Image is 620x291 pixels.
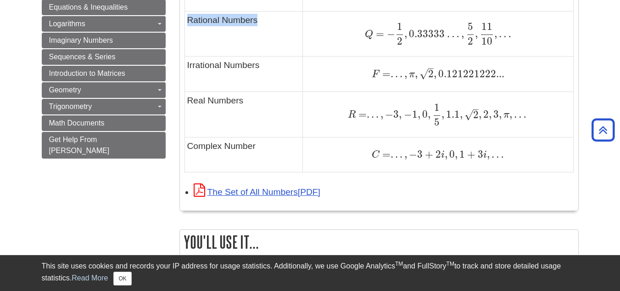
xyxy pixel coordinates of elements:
span: 1.1 [444,108,460,120]
span: 3 [417,148,423,160]
span: Introduction to Matrices [49,69,125,77]
a: Introduction to Matrices [42,66,166,81]
span: . [391,68,393,80]
a: Trigonometry [42,99,166,114]
span: . [393,148,398,160]
span: Logarithms [49,20,85,28]
sup: TM [447,261,454,267]
span: 2 [481,108,489,120]
span: , [402,68,407,80]
span: 0 [420,108,428,120]
span: – [428,62,434,74]
span: , [487,148,490,160]
span: 11 [481,20,492,33]
span: = [356,108,367,120]
span: , [489,108,492,120]
span: Q [365,29,373,40]
td: Irrational Numbers [184,57,303,92]
span: , [379,108,383,120]
span: . [374,108,379,120]
span: . [367,108,369,120]
span: π [502,110,509,120]
span: 2 [473,108,479,121]
a: Link opens in new window [194,187,320,197]
span: 0.121221222... [436,68,504,80]
span: Math Documents [49,119,105,127]
a: Geometry [42,82,166,98]
span: = [380,148,391,160]
span: i [441,150,445,160]
span: , [509,108,512,120]
span: … [497,28,511,40]
span: + [423,148,433,160]
a: Imaginary Numbers [42,33,166,48]
span: 2 [397,35,402,47]
span: , [499,108,502,120]
span: − [407,148,417,160]
a: Back to Top [588,124,618,136]
span: , [404,28,407,40]
span: 10 [481,35,492,47]
span: . [393,68,398,80]
td: Real Numbers [184,92,303,137]
span: … [445,28,459,40]
h2: You'll use it... [180,230,578,254]
span: + [465,148,475,160]
span: − [383,108,393,120]
span: , [418,108,420,120]
span: . [398,148,402,160]
a: Sequences & Series [42,49,166,65]
span: , [441,108,444,120]
span: , [479,108,481,120]
span: C [372,150,380,160]
span: 0.33333 [407,28,445,40]
span: R [348,110,356,120]
span: , [455,148,458,160]
span: , [475,28,478,40]
span: 0 [447,148,455,160]
span: Geometry [49,86,81,94]
span: Imaginary Numbers [49,36,113,44]
span: = [380,68,391,80]
span: , [460,108,463,120]
span: 1 [458,148,465,160]
span: … [512,108,526,120]
span: 1 [434,101,440,114]
span: 3 [393,108,399,120]
span: , [415,68,418,80]
span: − [402,108,412,120]
span: 3 [475,148,483,160]
a: Math Documents [42,115,166,131]
span: , [494,28,497,40]
span: 1 [397,20,402,33]
span: 5 [434,116,440,128]
sup: TM [395,261,403,267]
span: , [459,28,464,40]
td: Complex Number [184,137,303,172]
span: Trigonometry [49,103,92,110]
span: , [434,68,436,80]
a: Read More [72,274,108,282]
span: , [402,148,407,160]
span: 5 [468,20,473,33]
a: Get Help From [PERSON_NAME] [42,132,166,159]
span: π [407,69,415,80]
span: Get Help From [PERSON_NAME] [49,136,110,154]
span: . [398,68,402,80]
span: 2 [433,148,441,160]
span: – [473,103,479,115]
span: , [428,108,430,120]
span: , [399,108,402,120]
span: − [384,28,395,40]
span: 2 [428,68,434,80]
span: . [391,148,393,160]
span: 2 [468,35,473,47]
span: 3 [492,108,499,120]
span: … [490,148,504,160]
span: 1 [412,108,418,120]
td: Rational Numbers [184,11,303,56]
span: F [372,69,380,80]
span: = [373,28,384,40]
button: Close [113,272,131,285]
div: This site uses cookies and records your IP address for usage statistics. Additionally, we use Goo... [42,261,579,285]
